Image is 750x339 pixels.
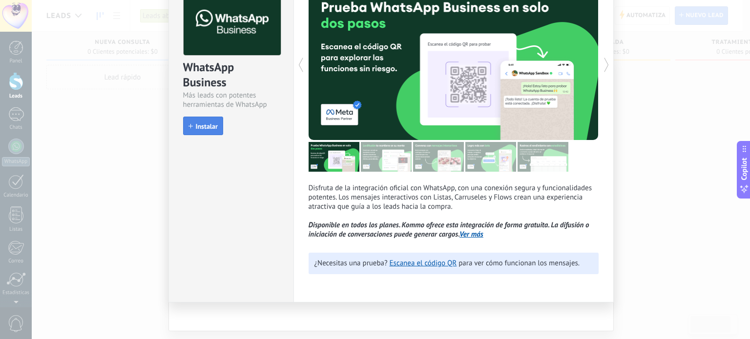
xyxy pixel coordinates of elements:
[183,60,279,91] div: WhatsApp Business
[458,259,580,268] span: para ver cómo funcionan los mensajes.
[465,142,516,172] img: tour_image_62c9952fc9cf984da8d1d2aa2c453724.png
[739,158,749,180] span: Copilot
[459,230,483,239] a: Ver más
[309,220,589,239] i: Disponible en todos los planes. Kommo ofrece esta integración de forma gratuita. La difusión o in...
[361,142,412,172] img: tour_image_cc27419dad425b0ae96c2716632553fa.png
[183,117,223,135] button: Instalar
[183,91,279,109] div: Más leads con potentes herramientas de WhatsApp
[309,142,359,172] img: tour_image_7a4924cebc22ed9e3259523e50fe4fd6.png
[309,183,599,239] p: Disfruta de la integración oficial con WhatsApp, con una conexión segura y funcionalidades potent...
[196,123,218,130] span: Instalar
[314,259,388,268] span: ¿Necesitas una prueba?
[518,142,568,172] img: tour_image_cc377002d0016b7ebaeb4dbe65cb2175.png
[390,259,457,268] a: Escanea el código QR
[413,142,464,172] img: tour_image_1009fe39f4f058b759f0df5a2b7f6f06.png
